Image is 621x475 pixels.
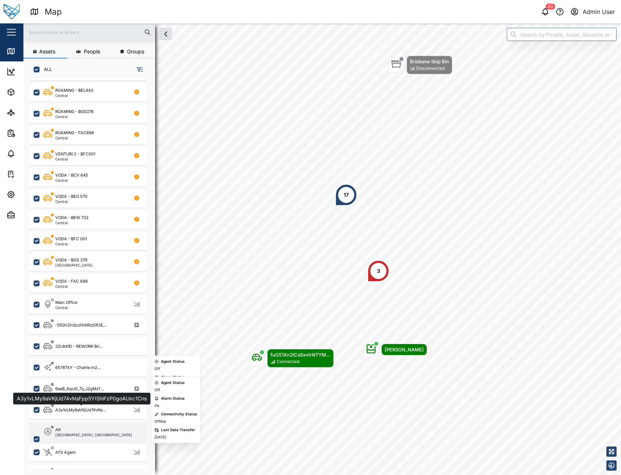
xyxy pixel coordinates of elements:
[249,349,334,367] div: Map marker
[29,78,155,469] div: grid
[377,267,380,275] div: 3
[55,193,87,200] div: VODA - BEG 570
[277,358,299,365] div: Connected
[55,242,87,246] div: Central
[19,170,39,178] div: Tasks
[161,380,185,386] div: Agent Status
[19,191,45,199] div: Settings
[161,411,197,417] div: Connectivity Status
[416,65,445,72] div: Disconnected
[335,184,357,206] div: Map marker
[55,94,93,97] div: Central
[55,130,94,136] div: ROAMING - FAC698
[55,284,88,288] div: Central
[55,200,87,203] div: Central
[4,4,20,20] img: Main Logo
[55,136,94,140] div: Central
[385,346,424,353] div: [PERSON_NAME]
[55,299,77,306] div: Main Office
[55,115,94,118] div: Central
[55,386,104,392] div: 6aeB_6qrJ0_7y_J2gMsT...
[55,278,88,284] div: VODA - FAC 698
[19,150,42,158] div: Alarms
[55,215,89,221] div: VODA - BEW 732
[583,7,615,16] div: Admin User
[546,4,555,10] div: 40
[19,109,37,117] div: Sites
[507,28,617,41] input: Search by People, Asset, Geozone or Place
[55,343,103,350] div: 3Zc841D - REWORK Bri...
[55,172,88,178] div: VODA - BCV 645
[154,366,160,372] div: Off
[39,49,55,54] span: Assets
[84,49,100,54] span: People
[410,58,449,65] div: Brisbane Skip Bin
[23,23,621,475] canvas: Map
[55,427,61,433] div: AK
[161,359,185,365] div: Agent Status
[344,191,349,199] div: 17
[363,342,427,358] div: Map marker
[40,67,52,72] label: ALL
[19,211,41,219] div: Admin
[55,263,93,267] div: [GEOGRAPHIC_DATA]
[55,306,77,309] div: Central
[154,387,160,393] div: Off
[28,27,151,38] input: Search assets or drivers
[55,365,101,371] div: 6578TkY - Charlie m2...
[19,47,35,55] div: Map
[55,151,95,157] div: VENTURI 2 - BFC001
[55,157,95,161] div: Central
[55,257,87,263] div: VODA - BGS 376
[55,87,93,94] div: ROAMING - BEL443
[161,427,195,433] div: Last Data Transfer
[55,407,106,413] div: A3y1vLMy9aVKjUd74vNs...
[19,129,44,137] div: Reports
[154,419,166,425] div: Offline
[55,109,94,115] div: ROAMING - BGS376
[55,178,88,182] div: Central
[55,322,106,328] div: -S50h2hQozfA6Riz5R3E...
[55,236,87,242] div: VODA - BFC 001
[161,396,185,402] div: Alarm Status
[55,221,89,225] div: Central
[55,449,76,456] div: ATS Agent
[161,374,185,380] div: Alarm Status
[127,49,144,54] span: Groups
[45,5,62,18] div: Map
[569,7,615,17] button: Admin User
[154,403,159,409] div: Ok
[367,260,389,282] div: Map marker
[388,56,452,74] div: Map marker
[19,68,52,76] div: Dashboard
[154,434,167,440] div: [DATE]
[55,433,132,437] div: [GEOGRAPHIC_DATA], [GEOGRAPHIC_DATA]
[19,88,42,96] div: Assets
[270,351,330,358] div: fuG51Xn2lCs6xnIrNTYM...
